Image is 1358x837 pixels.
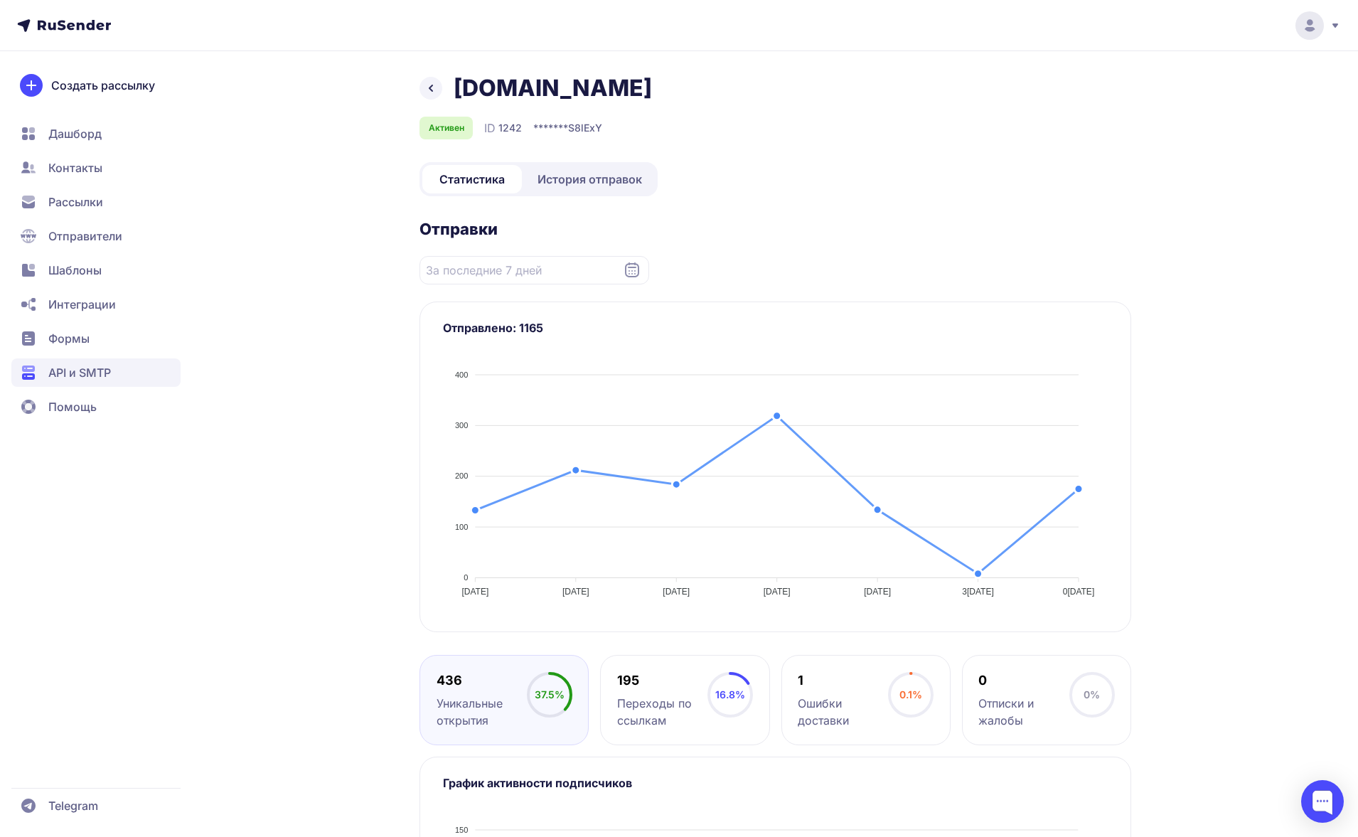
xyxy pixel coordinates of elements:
[48,797,98,814] span: Telegram
[1063,587,1094,597] tspan: 0[DATE]
[11,791,181,820] a: Telegram
[764,587,791,597] tspan: [DATE]
[48,364,111,381] span: API и SMTP
[535,688,565,700] span: 37.5%
[48,159,102,176] span: Контакты
[715,688,745,700] span: 16.8%
[455,471,468,480] tspan: 200
[48,296,116,313] span: Интеграции
[617,695,707,729] div: Переходы по ссылкам
[429,122,464,134] span: Активен
[798,672,888,689] div: 1
[663,587,690,597] tspan: [DATE]
[437,672,527,689] div: 436
[562,587,589,597] tspan: [DATE]
[454,74,652,102] h1: [DOMAIN_NAME]
[437,695,527,729] div: Уникальные открытия
[978,695,1069,729] div: Отписки и жалобы
[461,587,488,597] tspan: [DATE]
[48,228,122,245] span: Отправители
[455,370,468,379] tspan: 400
[48,398,97,415] span: Помощь
[48,330,90,347] span: Формы
[484,119,522,137] div: ID
[419,256,649,284] input: Datepicker input
[798,695,888,729] div: Ошибки доставки
[455,523,468,531] tspan: 100
[455,826,468,834] tspan: 150
[48,125,102,142] span: Дашборд
[443,319,1108,336] h3: Отправлено: 1165
[498,121,522,135] span: 1242
[525,165,655,193] a: История отправок
[443,774,1108,791] h3: График активности подписчиков
[48,193,103,210] span: Рассылки
[422,165,522,193] a: Статистика
[464,573,468,582] tspan: 0
[978,672,1069,689] div: 0
[1084,688,1100,700] span: 0%
[899,688,922,700] span: 0.1%
[48,262,102,279] span: Шаблоны
[617,672,707,689] div: 195
[439,171,505,188] span: Статистика
[568,121,602,135] span: S8lExY
[455,421,468,430] tspan: 300
[864,587,891,597] tspan: [DATE]
[962,587,993,597] tspan: 3[DATE]
[51,77,155,94] span: Создать рассылку
[538,171,642,188] span: История отправок
[419,219,1131,239] h2: Отправки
